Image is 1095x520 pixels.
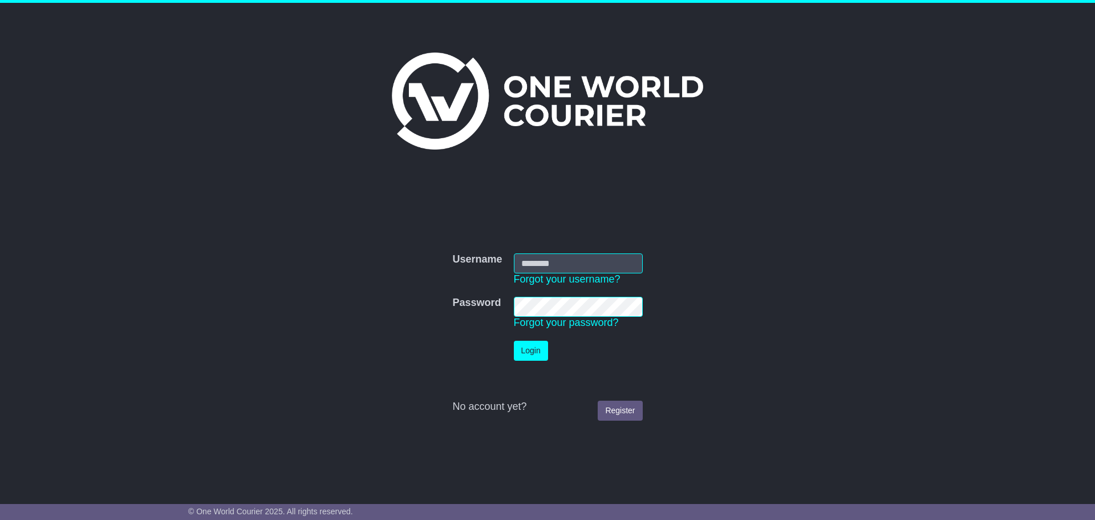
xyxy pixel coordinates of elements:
div: No account yet? [452,401,642,413]
span: © One World Courier 2025. All rights reserved. [188,507,353,516]
label: Username [452,253,502,266]
button: Login [514,341,548,361]
a: Forgot your username? [514,273,620,285]
a: Register [598,401,642,421]
label: Password [452,297,501,309]
img: One World [392,53,703,150]
a: Forgot your password? [514,317,619,328]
